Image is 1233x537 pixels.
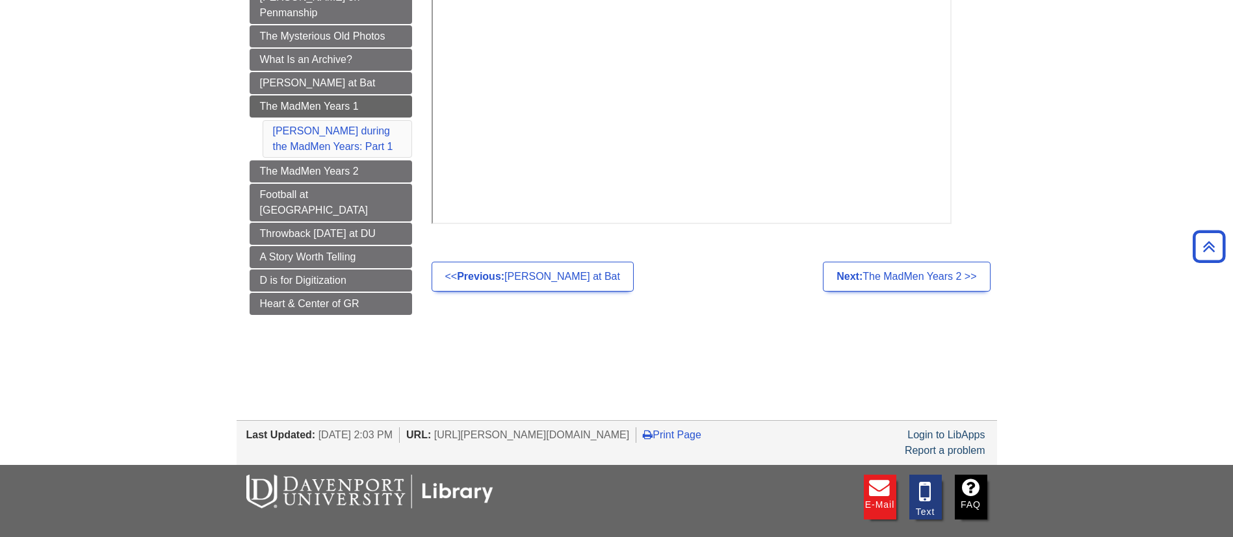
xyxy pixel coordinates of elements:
[250,184,412,221] a: Football at [GEOGRAPHIC_DATA]
[318,429,393,440] span: [DATE] 2:03 PM
[434,429,630,440] span: [URL][PERSON_NAME][DOMAIN_NAME]
[643,429,653,440] i: Print Page
[250,269,412,292] a: D is for Digitization
[250,49,412,71] a: What Is an Archive?
[250,25,412,47] a: The Mysterious Old Photos
[250,246,412,268] a: A Story Worth Telling
[643,429,701,440] a: Print Page
[250,293,412,315] a: Heart & Center of GR
[909,475,942,519] a: Text
[246,429,316,440] span: Last Updated:
[907,429,985,440] a: Login to LibApps
[432,262,634,292] a: <<Previous:[PERSON_NAME] at Bat
[250,95,412,118] a: The MadMen Years 1
[406,429,431,440] span: URL:
[837,271,863,282] strong: Next:
[246,475,493,508] img: DU Libraries
[864,475,896,519] a: E-mail
[250,223,412,245] a: Throwback [DATE] at DU
[955,475,987,519] a: FAQ
[250,160,412,182] a: The MadMen Years 2
[273,125,393,152] a: [PERSON_NAME] during the MadMen Years: Part 1
[823,262,990,292] a: Next:The MadMen Years 2 >>
[250,72,412,94] a: [PERSON_NAME] at Bat
[457,271,504,282] strong: Previous:
[1188,238,1230,255] a: Back to Top
[905,445,985,456] a: Report a problem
